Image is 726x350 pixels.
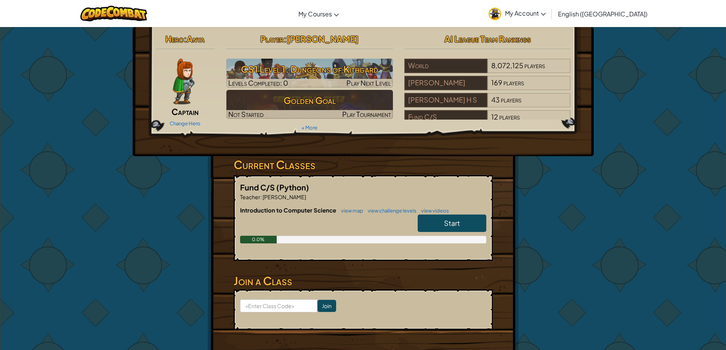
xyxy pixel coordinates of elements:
[287,34,359,44] span: [PERSON_NAME]
[491,112,498,121] span: 12
[444,34,531,44] span: AI League Team Rankings
[226,61,393,78] h3: CS1 Level 1: Dungeons of Kithgard
[499,112,520,121] span: players
[342,110,391,118] span: Play Tournament
[228,78,288,87] span: Levels Completed: 0
[187,34,205,44] span: Anya
[240,182,276,192] span: Fund C/S
[234,272,493,289] h3: Join a Class
[295,3,343,24] a: My Courses
[404,66,571,75] a: World8,072,125players
[226,59,393,88] a: Play Next Level
[226,92,393,109] h3: Golden Goal
[226,90,393,119] img: Golden Goal
[501,95,521,104] span: players
[184,34,187,44] span: :
[404,110,487,125] div: Fund C/S
[404,117,571,126] a: Fund C/S12players
[404,59,487,73] div: World
[337,208,363,214] a: view map
[489,8,501,20] img: avatar
[404,93,487,107] div: [PERSON_NAME] H S
[554,3,651,24] a: English ([GEOGRAPHIC_DATA])
[298,10,332,18] span: My Courses
[262,193,306,200] span: [PERSON_NAME]
[417,208,449,214] a: view videos
[240,193,260,200] span: Teacher
[346,78,391,87] span: Play Next Level
[317,300,336,312] input: Join
[226,59,393,88] img: CS1 Level 1: Dungeons of Kithgard
[491,61,523,70] span: 8,072,125
[170,120,200,126] a: Change Hero
[505,9,546,17] span: My Account
[491,78,502,87] span: 169
[276,182,309,192] span: (Python)
[404,83,571,92] a: [PERSON_NAME]169players
[228,110,264,118] span: Not Started
[364,208,417,214] a: view challenge levels
[240,299,317,312] input: <Enter Class Code>
[260,193,262,200] span: :
[171,106,199,117] span: Captain
[165,34,184,44] span: Hero
[444,219,460,227] span: Start
[503,78,524,87] span: players
[80,6,147,21] img: CodeCombat logo
[240,236,277,243] div: 0.0%
[240,206,337,214] span: Introduction to Computer Science
[491,95,500,104] span: 43
[173,59,194,104] img: captain-pose.png
[485,2,550,26] a: My Account
[558,10,647,18] span: English ([GEOGRAPHIC_DATA])
[234,156,493,173] h3: Current Classes
[226,90,393,119] a: Golden GoalNot StartedPlay Tournament
[260,34,284,44] span: Player
[301,125,317,131] a: + More
[404,100,571,109] a: [PERSON_NAME] H S43players
[284,34,287,44] span: :
[524,61,545,70] span: players
[404,76,487,90] div: [PERSON_NAME]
